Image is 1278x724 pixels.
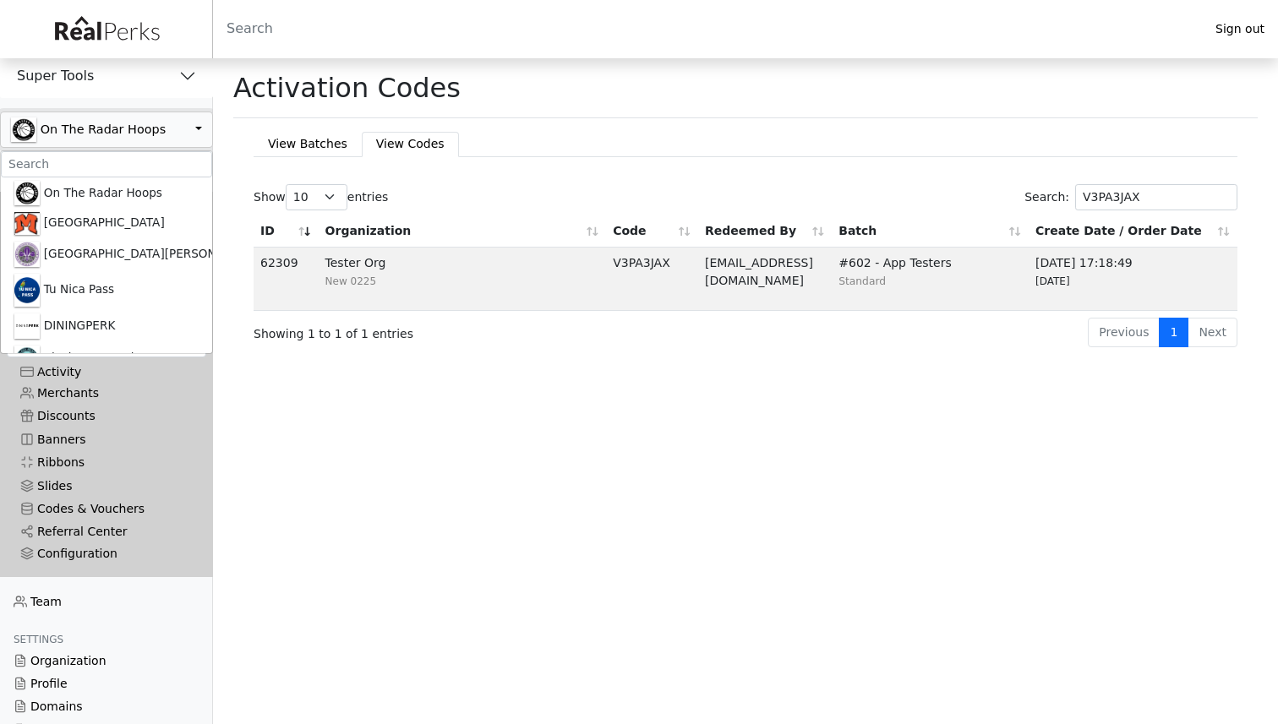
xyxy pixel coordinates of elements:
a: Sign out [1202,18,1278,41]
a: Banners [7,428,206,451]
td: [EMAIL_ADDRESS][DOMAIN_NAME] [698,248,832,311]
input: .form-control-sm [1,151,212,177]
td: 62309 [254,248,319,311]
div: Configuration [20,547,193,561]
a: Discounts [7,405,206,427]
img: real_perks_logo-01.svg [46,10,167,48]
input: Search: [1075,184,1237,210]
a: Merchants [7,382,206,405]
a: Slides [7,474,206,497]
div: Activity [20,365,193,379]
div: Showing 1 to 1 of 1 entries [254,316,652,344]
a: Black Bear Hockey [1,342,212,374]
small: Standard [838,275,886,287]
img: Tp6EFqDETjezCGP0fBskU8GMP5tRX9NtjA0IkN04.png [11,117,36,142]
th: Code: activate to sort column ascending [606,215,698,248]
th: Organization: activate to sort column ascending [319,215,607,248]
input: Search [213,8,1202,49]
a: [GEOGRAPHIC_DATA] [1,209,212,238]
span: New 0225 [325,275,377,287]
th: Batch: activate to sort column ascending [832,215,1029,248]
td: [DATE] 17:18:49 [1029,248,1237,311]
a: DININGPERK [1,310,212,342]
th: Create Date / Order Date: activate to sort column ascending [1029,215,1237,248]
a: [GEOGRAPHIC_DATA][PERSON_NAME] [1,238,212,270]
a: View Batches [254,132,362,156]
th: Redeemed By: activate to sort column ascending [698,215,832,248]
td: V3PA3JAX [606,248,698,311]
a: Codes & Vouchers [7,498,206,520]
img: Tp6EFqDETjezCGP0fBskU8GMP5tRX9NtjA0IkN04.png [14,181,40,205]
img: 0SBPtshqTvrgEtdEgrWk70gKnUHZpYRm94MZ5hDb.png [14,212,40,235]
label: Search: [1024,184,1237,210]
td: Tester Org [319,248,607,311]
img: 47e4GQXcRwEyAopLUql7uJl1j56dh6AIYZC79JbN.png [14,274,40,307]
img: hvStDAXTQetlbtk3PNAXwGlwD7WEZXonuVeW2rdL.png [14,313,40,339]
a: Ribbons [7,451,206,474]
th: ID: activate to sort column ascending [254,215,319,248]
a: On The Radar Hoops [1,177,212,209]
a: Referral Center [7,520,206,543]
span: Settings [14,634,63,645]
img: mQPUoQxfIUcZGVjFKDSEKbT27olGNZVpZjUgqHNS.png [14,242,40,267]
select: Showentries [286,184,347,210]
h1: Activation Codes [233,72,461,104]
label: Show entries [254,184,388,210]
a: 1 [1159,318,1188,347]
td: #602 - App Testers [832,248,1029,311]
a: Tu Nica Pass [1,270,212,310]
img: 8mwdIaqQ57Gxce0ZYLDdt4cfPpXx8QwJjnoSsc4c.png [14,346,40,371]
span: [DATE] [1035,275,1070,287]
a: View Codes [362,132,459,156]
